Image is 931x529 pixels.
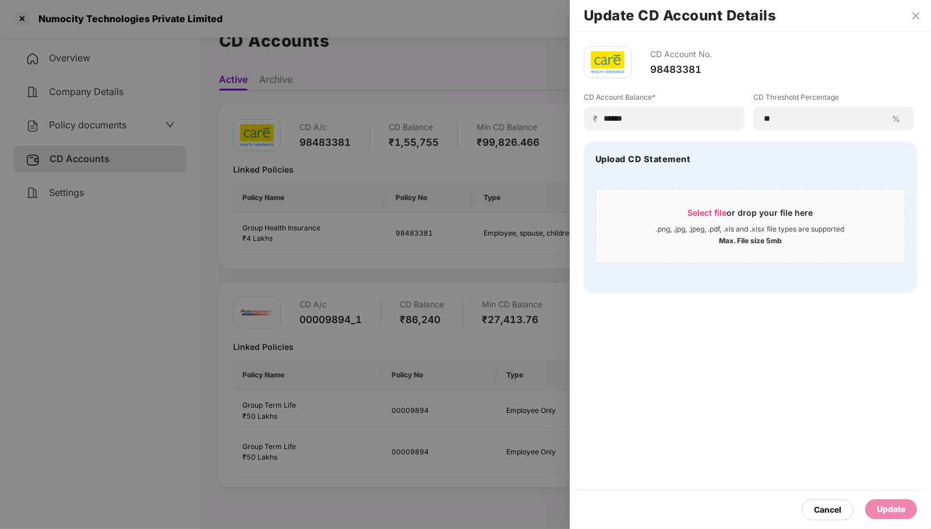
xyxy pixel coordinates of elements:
[688,208,727,218] span: Select file
[657,225,845,234] div: .png, .jpg, .jpeg, .pdf, .xls and .xlsx file types are supported
[688,207,813,225] div: or drop your file here
[719,234,782,246] div: Max. File size 5mb
[650,63,712,76] div: 98483381
[877,503,905,516] div: Update
[650,46,712,63] div: CD Account No.
[593,113,602,124] span: ₹
[814,503,841,516] div: Cancel
[753,92,914,107] label: CD Threshold Percentage
[908,10,924,21] button: Close
[595,153,691,165] h4: Upload CD Statement
[887,113,905,124] span: %
[596,198,905,254] span: Select fileor drop your file here.png, .jpg, .jpeg, .pdf, .xls and .xlsx file types are supported...
[584,9,917,22] h2: Update CD Account Details
[590,51,625,73] img: care.png
[911,11,921,20] span: close
[584,92,745,107] label: CD Account Balance*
